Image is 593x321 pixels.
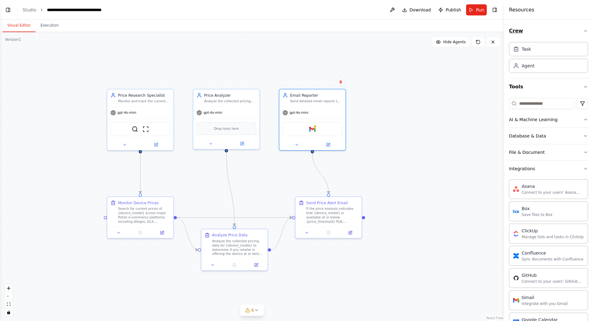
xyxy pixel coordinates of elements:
button: fit view [5,300,13,308]
button: Database & Data [509,128,588,144]
button: Open in side panel [313,141,343,148]
button: Publish [436,4,464,15]
img: Gmail [309,126,316,133]
button: Execution [36,19,64,32]
img: GitHub [513,275,519,281]
button: Hide Agents [432,37,469,47]
button: Hide right sidebar [490,6,499,14]
div: Integrations [509,166,535,172]
a: React Flow attribution [486,316,503,320]
div: Asana [522,183,584,189]
div: Box [522,205,553,212]
button: No output available [129,230,152,236]
div: Save files to Box [522,212,553,217]
div: Price Analyzer [204,93,256,98]
span: Drop tools here [214,126,239,131]
button: Open in side panel [341,230,360,236]
div: AI & Machine Learning [509,116,557,123]
div: Agent [522,63,534,69]
g: Edge from 47bd2a53-f104-4f85-9102-37c17a698c47 to f49c0ff7-2576-4027-8663-a3d2d37b2477 [271,215,292,252]
button: Show left sidebar [4,6,12,14]
div: GitHub [522,272,584,278]
button: Download [400,4,434,15]
button: Visual Editor [2,19,36,32]
button: No output available [223,262,246,268]
span: Download [410,7,431,13]
div: Connect to your users’ Asana accounts [522,190,584,195]
div: Version 1 [5,37,21,42]
button: Open in side panel [247,262,265,268]
div: Email Reporter [290,93,342,98]
div: React Flow controls [5,284,13,316]
button: Open in side panel [227,141,257,147]
img: Gmail [513,297,519,303]
g: Edge from 53d68704-c98c-4b49-9f34-ddca5b31de61 to 47bd2a53-f104-4f85-9102-37c17a698c47 [224,152,237,226]
button: Run [466,4,487,15]
a: Studio [23,7,36,12]
span: 6 [251,307,254,313]
span: Run [476,7,484,13]
img: Box [513,208,519,214]
div: Task [522,46,531,52]
span: Publish [446,7,461,13]
div: Crew [509,40,588,78]
button: File & Document [509,144,588,160]
div: ClickUp [522,228,584,234]
g: Edge from e630e296-9259-44a1-8180-360cf96f23cb to 47bd2a53-f104-4f85-9102-37c17a698c47 [177,215,198,252]
div: Analyze Price DataAnalyze the collected pricing data for {device_model} to determine if any retai... [201,229,268,271]
div: Send Price Alert EmailIf the price analysis indicates that {device_model} is available at or belo... [295,196,362,239]
div: Sync documents with Confluence [522,257,583,262]
div: Integrate with you Gmail [522,301,568,306]
img: Confluence [513,253,519,259]
div: Database & Data [509,133,546,139]
button: Integrations [509,161,588,177]
div: File & Document [509,149,545,155]
div: Monitor and track the current price of {device_model} on Polish e-commerce websites and marketpla... [118,99,170,103]
div: Gmail [522,294,568,301]
h4: Resources [509,6,534,14]
button: Delete node [337,78,345,86]
span: gpt-4o-mini [289,111,308,115]
nav: breadcrumb [23,7,116,13]
div: Manage lists and tasks in ClickUp [522,234,584,239]
button: Open in side panel [153,230,171,236]
div: Analyze Price Data [212,232,248,238]
div: Monitor Device Prices [118,200,159,205]
g: Edge from e630e296-9259-44a1-8180-360cf96f23cb to f49c0ff7-2576-4027-8663-a3d2d37b2477 [177,215,292,220]
button: zoom out [5,292,13,300]
button: 6 [240,305,264,316]
span: gpt-4o-mini [204,111,222,115]
button: Crew [509,22,588,40]
img: Asana [513,186,519,192]
g: Edge from 3af94528-018d-4439-a32e-5c0bb7063037 to f49c0ff7-2576-4027-8663-a3d2d37b2477 [310,153,331,193]
div: Confluence [522,250,583,256]
img: ClickUp [513,230,519,237]
div: Send detailed email reports to {recipient_email} when the price of {device_model} drops below {pr... [290,99,342,103]
g: Edge from e6d5f358-6b14-4092-847d-3009fc5cded3 to e630e296-9259-44a1-8180-360cf96f23cb [138,153,143,193]
button: toggle interactivity [5,308,13,316]
span: Hide Agents [443,40,466,44]
div: Price Research SpecialistMonitor and track the current price of {device_model} on Polish e-commer... [107,89,174,150]
img: ScrapeWebsiteTool [142,126,149,133]
div: Analyze the collected pricing data for {device_model} to determine if any retailer is offering th... [212,239,264,256]
img: SerplyWebSearchTool [132,126,138,133]
div: Email ReporterSend detailed email reports to {recipient_email} when the price of {device_model} d... [279,89,346,150]
div: Monitor Device PricesSearch for current prices of {device_model} across major Polish e-commerce p... [107,196,174,239]
div: Search for current prices of {device_model} across major Polish e-commerce platforms including Al... [118,207,170,224]
div: If the price analysis indicates that {device_model} is available at or below {price_threshold} PL... [306,207,358,224]
div: Price AnalyzerAnalyze the collected pricing data for {device_model}, compare prices across differ... [193,89,260,150]
button: Open in side panel [141,141,171,148]
div: Connect to your users’ GitHub accounts [522,279,584,284]
span: gpt-4o-mini [117,111,136,115]
div: Price Research Specialist [118,93,170,98]
div: Analyze the collected pricing data for {device_model}, compare prices across different retailers,... [204,99,256,103]
button: Tools [509,78,588,95]
button: No output available [317,230,340,236]
button: zoom in [5,284,13,292]
div: Send Price Alert Email [306,200,348,205]
button: AI & Machine Learning [509,112,588,128]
